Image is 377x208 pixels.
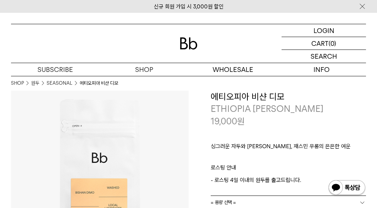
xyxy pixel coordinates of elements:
p: 로스팅 안내 [211,163,366,176]
li: 에티오피아 비샨 디모 [80,80,118,87]
a: SUBSCRIBE [11,63,100,76]
p: SEARCH [311,50,337,63]
a: SHOP [100,63,189,76]
a: 신규 회원 가입 시 3,000원 할인 [154,3,224,10]
p: ㅤ [211,154,366,163]
p: ETHIOPIA [PERSON_NAME] [211,103,366,115]
h3: 에티오피아 비샨 디모 [211,91,366,103]
img: 로고 [180,37,197,50]
img: 카카오톡 채널 1:1 채팅 버튼 [328,179,366,197]
p: INFO [277,63,366,76]
a: 원두 [31,80,39,87]
p: - 로스팅 4일 이내의 원두를 출고드립니다. [211,176,366,185]
p: 19,000 [211,115,245,128]
p: WHOLESALE [189,63,278,76]
p: LOGIN [313,24,334,37]
p: CART [311,37,329,50]
a: CART (0) [282,37,366,50]
span: 원 [237,116,245,127]
p: 싱그러운 자두와 [PERSON_NAME], 재스민 우롱의 은은한 여운 [211,142,366,154]
a: SEASONAL [47,80,72,87]
a: SHOP [11,80,24,87]
a: LOGIN [282,24,366,37]
p: (0) [329,37,336,50]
